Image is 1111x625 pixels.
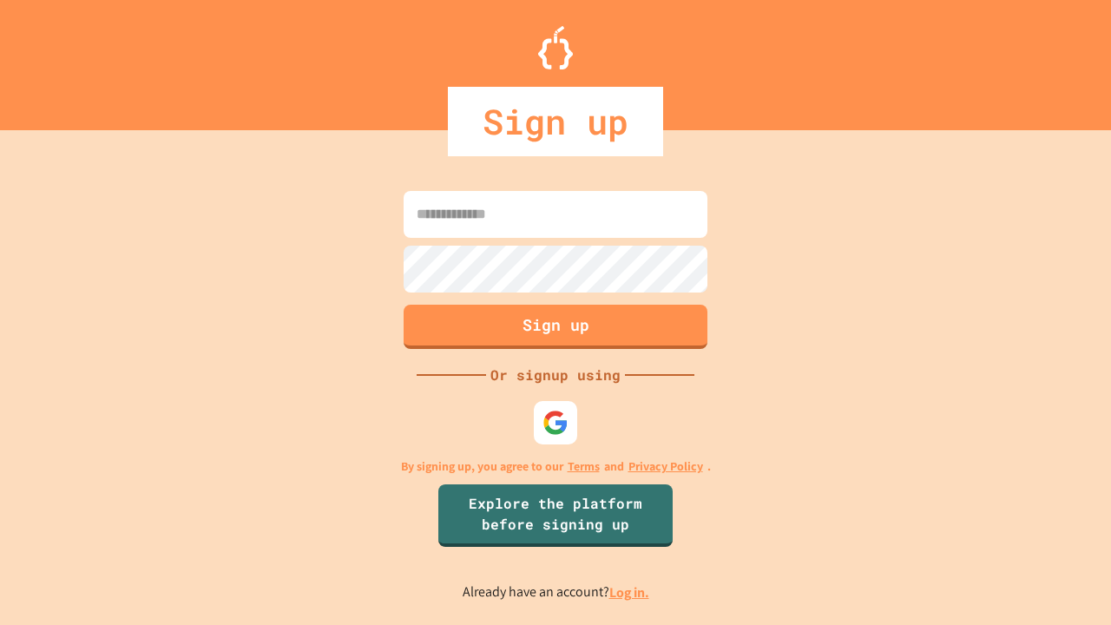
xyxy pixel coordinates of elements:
[448,87,663,156] div: Sign up
[538,26,573,69] img: Logo.svg
[404,305,707,349] button: Sign up
[486,365,625,385] div: Or signup using
[628,457,703,476] a: Privacy Policy
[542,410,569,436] img: google-icon.svg
[438,484,673,547] a: Explore the platform before signing up
[609,583,649,602] a: Log in.
[568,457,600,476] a: Terms
[401,457,711,476] p: By signing up, you agree to our and .
[463,582,649,603] p: Already have an account?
